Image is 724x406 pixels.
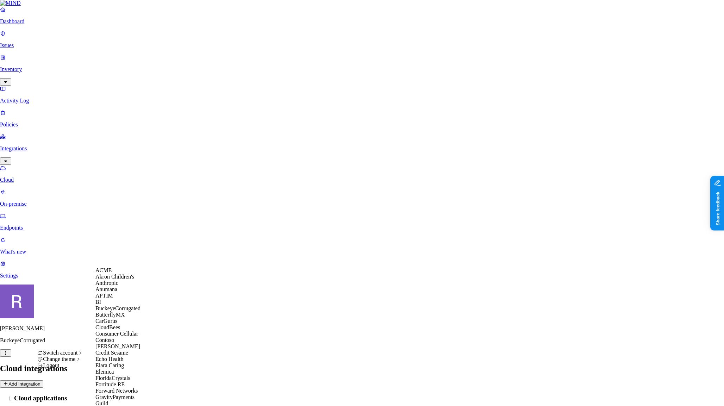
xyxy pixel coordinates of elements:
[43,350,77,356] span: Switch account
[95,388,138,394] span: Forward Networks
[95,337,114,343] span: Contoso
[95,286,117,292] span: Anumana
[95,293,113,299] span: APTIM
[95,318,117,324] span: CarGurus
[95,350,128,356] span: Credit Sesame
[95,299,101,305] span: BI
[95,312,125,318] span: ButterflyMX
[95,343,140,349] span: [PERSON_NAME]
[43,356,75,362] span: Change theme
[95,394,135,400] span: GravityPayments
[95,267,112,273] span: ACME
[95,356,124,362] span: Echo Health
[95,324,120,330] span: CloudBees
[95,381,125,387] span: Fortitude RE
[37,362,83,369] div: Logout
[95,331,138,337] span: Consumer Cellular
[95,280,118,286] span: Anthropic
[95,375,130,381] span: FloridaCrystals
[95,305,141,311] span: BuckeyeCorrugated
[95,362,124,368] span: Elara Caring
[95,274,134,280] span: Akron Children's
[95,369,114,375] span: Elemica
